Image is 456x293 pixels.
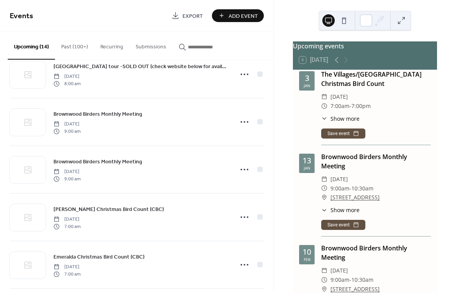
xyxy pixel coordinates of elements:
span: Export [182,12,203,20]
div: 13 [303,157,311,164]
div: ​ [321,175,327,184]
button: Upcoming (14) [8,31,55,60]
div: ​ [321,193,327,202]
div: ​ [321,92,327,101]
span: [DATE] [53,73,81,80]
div: Jan [304,166,310,170]
button: Save event [321,220,365,230]
span: [DATE] [330,92,348,101]
span: [DATE] [53,121,81,128]
a: [PERSON_NAME] Christmas Bird Count (CBC) [53,205,164,214]
span: 10:30am [351,184,373,193]
button: ​Show more [321,206,360,214]
span: Add Event [229,12,258,20]
span: - [349,184,351,193]
span: 10:30am [351,275,373,284]
div: 3 [305,74,309,82]
span: - [349,101,351,111]
span: 9:00 am [53,128,81,135]
span: Show more [330,206,360,214]
div: ​ [321,266,327,275]
span: 9:00am [330,275,349,284]
span: [GEOGRAPHIC_DATA] tour -SOLD OUT (check website below for availability) [53,63,229,71]
button: ​Show more [321,115,360,123]
button: Past (100+) [55,31,94,59]
button: Submissions [129,31,172,59]
a: Brownwood Birders Monthly Meeting [53,157,142,166]
div: ​ [321,206,327,214]
span: Events [10,9,33,24]
div: ​ [321,101,327,111]
div: 10 [303,248,311,256]
button: Recurring [94,31,129,59]
a: [STREET_ADDRESS] [330,193,380,202]
span: [DATE] [330,266,348,275]
span: Show more [330,115,360,123]
span: [DATE] [53,168,81,175]
span: 7:00pm [351,101,371,111]
span: 7:00 am [53,271,81,278]
div: Brownwood Birders Monthly Meeting [321,243,431,262]
span: 9:00 am [53,175,81,182]
span: 8:00 am [53,80,81,87]
span: 9:00am [330,184,349,193]
button: Add Event [212,9,264,22]
button: Save event [321,129,365,139]
div: ​ [321,275,327,284]
span: 7:00am [330,101,349,111]
span: [DATE] [330,175,348,184]
div: Feb [304,257,310,261]
div: ​ [321,184,327,193]
span: [DATE] [53,216,81,223]
div: ​ [321,115,327,123]
a: Emeralda Christmas Bird Count (CBC) [53,252,145,261]
div: The Villages/[GEOGRAPHIC_DATA] Christmas Bird Count [321,70,431,88]
div: Upcoming events [293,41,437,51]
div: Brownwood Birders Monthly Meeting [321,152,431,171]
a: [GEOGRAPHIC_DATA] tour -SOLD OUT (check website below for availability) [53,62,229,71]
span: - [349,275,351,284]
span: [PERSON_NAME] Christmas Bird Count (CBC) [53,206,164,214]
a: Brownwood Birders Monthly Meeting [53,110,142,118]
span: [DATE] [53,264,81,271]
span: 7:00 am [53,223,81,230]
span: Brownwood Birders Monthly Meeting [53,158,142,166]
a: Export [166,9,209,22]
div: Jan [304,84,310,87]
